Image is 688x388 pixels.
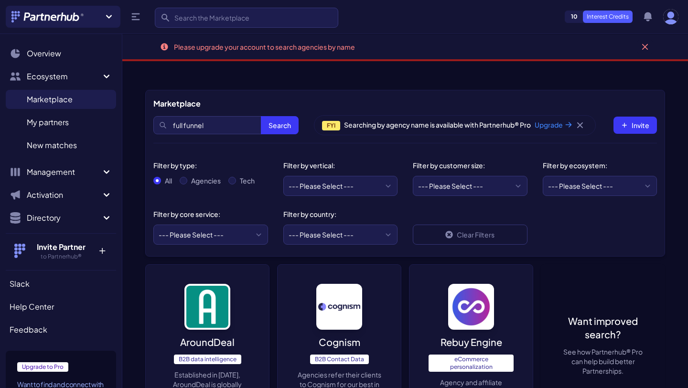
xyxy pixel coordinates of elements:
[153,116,299,134] input: Search
[441,335,502,349] p: Rebuy Engine
[319,335,360,349] p: Cognism
[191,176,221,185] label: Agencies
[6,208,116,227] button: Directory
[637,39,653,54] button: Close
[261,116,299,134] button: Search
[322,121,340,130] span: FYI
[10,324,47,335] span: Feedback
[30,241,92,253] h4: Invite Partner
[6,90,116,109] a: Marketplace
[27,48,61,59] span: Overview
[27,71,101,82] span: Ecosystem
[543,161,650,170] div: Filter by ecosystem:
[565,11,633,23] a: 10Interest Credits
[92,241,112,257] p: +
[6,67,116,86] button: Ecosystem
[30,253,92,260] h5: to Partnerhub®
[10,278,30,290] span: Slack
[17,362,68,372] span: Upgrade to Pro
[6,113,116,132] a: My partners
[11,11,85,22] img: Partnerhub® Logo
[535,120,572,129] a: Upgrade
[310,355,369,364] span: B2B Contact Data
[448,284,494,330] img: image_alt
[27,212,101,224] span: Directory
[27,140,77,151] span: New matches
[663,9,678,24] img: user photo
[27,94,73,105] span: Marketplace
[613,117,657,134] button: Invite
[153,98,201,109] h5: Marketplace
[184,284,230,330] img: image_alt
[6,320,116,339] a: Feedback
[560,314,646,341] a: Want improved search?
[6,233,116,268] button: Invite Partner to Partnerhub® +
[565,11,583,22] span: 10
[6,162,116,182] button: Management
[153,209,260,219] div: Filter by core service:
[174,355,241,364] span: B2B data intelligence
[10,301,54,313] span: Help Center
[6,274,116,293] a: Slack
[6,44,116,63] a: Overview
[429,355,514,372] span: eCommerce personalization
[174,42,355,52] div: Please upgrade your account to search agencies by name
[27,189,101,201] span: Activation
[6,185,116,205] button: Activation
[583,11,633,23] p: Interest Credits
[283,209,390,219] div: Filter by country:
[316,284,362,330] img: image_alt
[6,297,116,316] a: Help Center
[153,161,260,170] div: Filter by type:
[6,136,116,155] a: New matches
[240,176,255,185] label: Tech
[283,161,390,170] div: Filter by vertical:
[155,8,338,28] input: Search the Marketplace
[560,347,646,376] p: See how Partnerhub® Pro can help build better Partnerships.
[165,176,172,185] label: All
[413,161,520,170] div: Filter by customer size:
[413,225,527,245] a: Clear Filters
[180,335,235,349] p: AroundDeal
[27,117,69,128] span: My partners
[27,166,101,178] span: Management
[322,120,572,130] p: Searching by agency name is available with Partnerhub® Pro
